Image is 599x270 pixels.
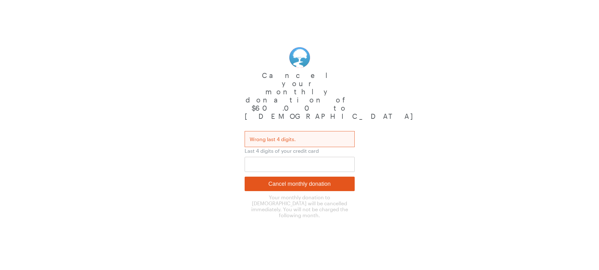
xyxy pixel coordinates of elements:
[245,194,355,218] p: Your monthly donation to [DEMOGRAPHIC_DATA] will be cancelled immediately. You will not be charge...
[245,71,355,120] p: Cancel your monthly donation of $60.00 to [DEMOGRAPHIC_DATA]
[245,148,355,154] p: Last 4 digits of your credit card
[245,131,355,147] div: Wrong last 4 digits.
[245,177,355,191] input: Cancel monthly donation
[289,47,310,68] img: rcclogo.png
